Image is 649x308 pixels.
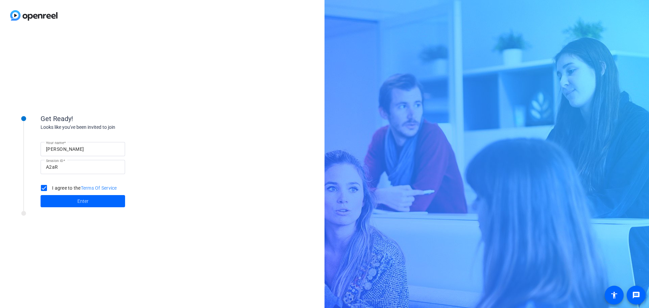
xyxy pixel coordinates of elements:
[51,185,117,191] label: I agree to the
[46,141,64,145] mat-label: Your name
[81,185,117,191] a: Terms Of Service
[77,198,89,205] span: Enter
[610,291,618,299] mat-icon: accessibility
[41,114,176,124] div: Get Ready!
[41,124,176,131] div: Looks like you've been invited to join
[632,291,640,299] mat-icon: message
[46,159,63,163] mat-label: Session ID
[41,195,125,207] button: Enter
